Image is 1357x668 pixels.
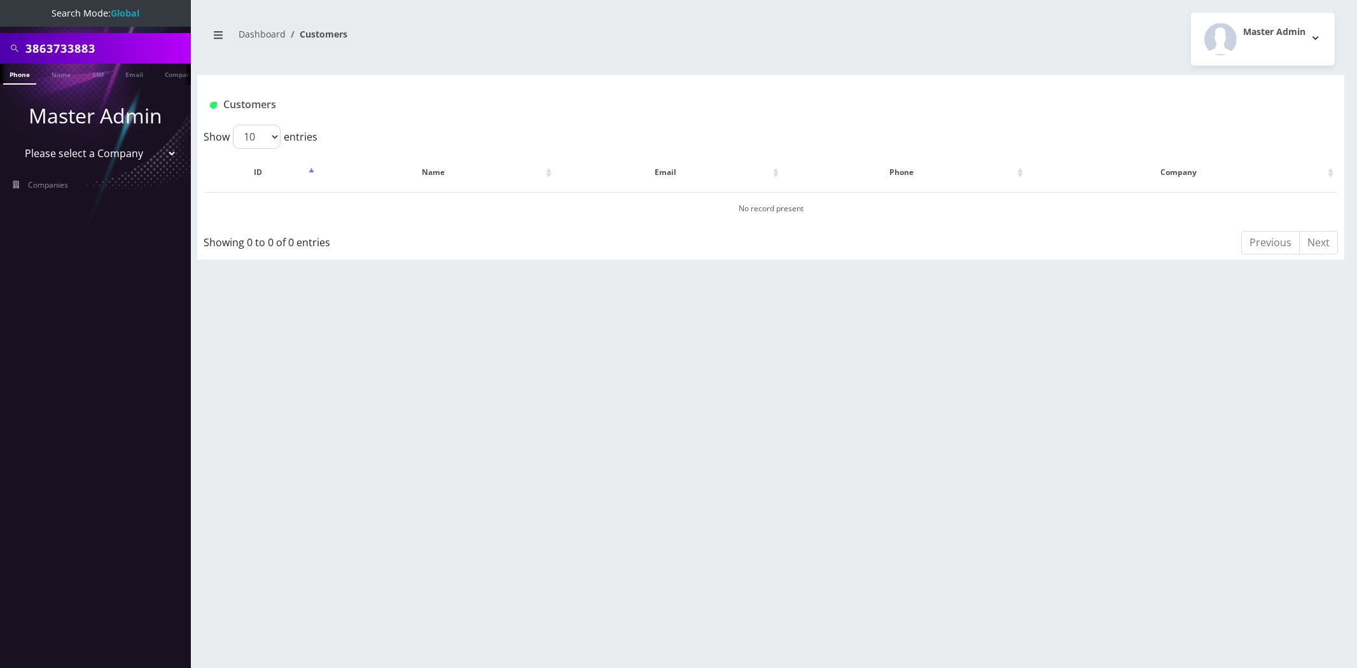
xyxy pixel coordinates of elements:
a: Next [1299,231,1338,254]
h2: Master Admin [1243,27,1305,38]
a: Email [119,64,150,83]
button: Master Admin [1191,13,1335,66]
div: Showing 0 to 0 of 0 entries [204,230,667,250]
a: Phone [3,64,36,85]
span: Search Mode: [52,7,139,19]
a: Name [45,64,77,83]
th: Company: activate to sort column ascending [1027,154,1337,191]
th: Email: activate to sort column ascending [556,154,782,191]
a: Company [158,64,201,83]
select: Showentries [233,125,281,149]
th: Name: activate to sort column ascending [319,154,555,191]
input: Search All Companies [25,36,188,60]
td: No record present [205,192,1337,225]
li: Customers [286,27,347,41]
a: Dashboard [239,28,286,40]
h1: Customers [210,99,1141,111]
label: Show entries [204,125,317,149]
nav: breadcrumb [207,21,762,57]
th: ID: activate to sort column descending [205,154,317,191]
a: Previous [1241,231,1300,254]
strong: Global [111,7,139,19]
span: Companies [28,179,68,190]
th: Phone: activate to sort column ascending [783,154,1026,191]
a: SIM [86,64,110,83]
